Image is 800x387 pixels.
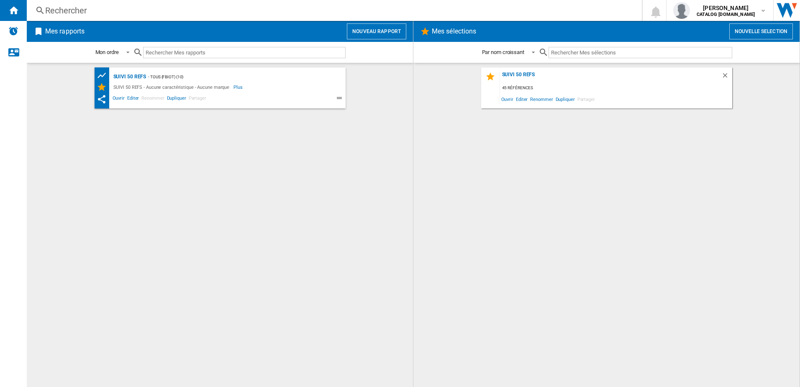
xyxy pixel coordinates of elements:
[166,94,187,104] span: Dupliquer
[430,23,478,39] h2: Mes sélections
[554,93,576,105] span: Dupliquer
[126,94,140,104] span: Editer
[111,82,234,92] div: SUIVI 50 REFS - Aucune caractéristique - Aucune marque
[143,47,346,58] input: Rechercher Mes rapports
[146,72,328,82] div: - TOUS (fbiot) (10)
[140,94,165,104] span: Renommer
[97,70,111,81] div: Tableau des prix des produits
[721,72,732,83] div: Supprimer
[97,94,107,104] ng-md-icon: Ce rapport a été partagé avec vous
[500,93,515,105] span: Ouvrir
[111,94,126,104] span: Ouvrir
[500,72,721,83] div: SUIVI 50 REFS
[8,26,18,36] img: alerts-logo.svg
[482,49,524,55] div: Par nom croissant
[673,2,690,19] img: profile.jpg
[233,82,244,92] span: Plus
[111,72,146,82] div: SUIVI 50 REFS
[515,93,529,105] span: Editer
[729,23,793,39] button: Nouvelle selection
[97,82,111,92] div: Mes Sélections
[500,83,732,93] div: 45 références
[347,23,406,39] button: Nouveau rapport
[697,4,755,12] span: [PERSON_NAME]
[45,5,620,16] div: Rechercher
[187,94,208,104] span: Partager
[576,93,596,105] span: Partager
[95,49,119,55] div: Mon ordre
[697,12,755,17] b: CATALOG [DOMAIN_NAME]
[44,23,86,39] h2: Mes rapports
[549,47,732,58] input: Rechercher Mes sélections
[529,93,554,105] span: Renommer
